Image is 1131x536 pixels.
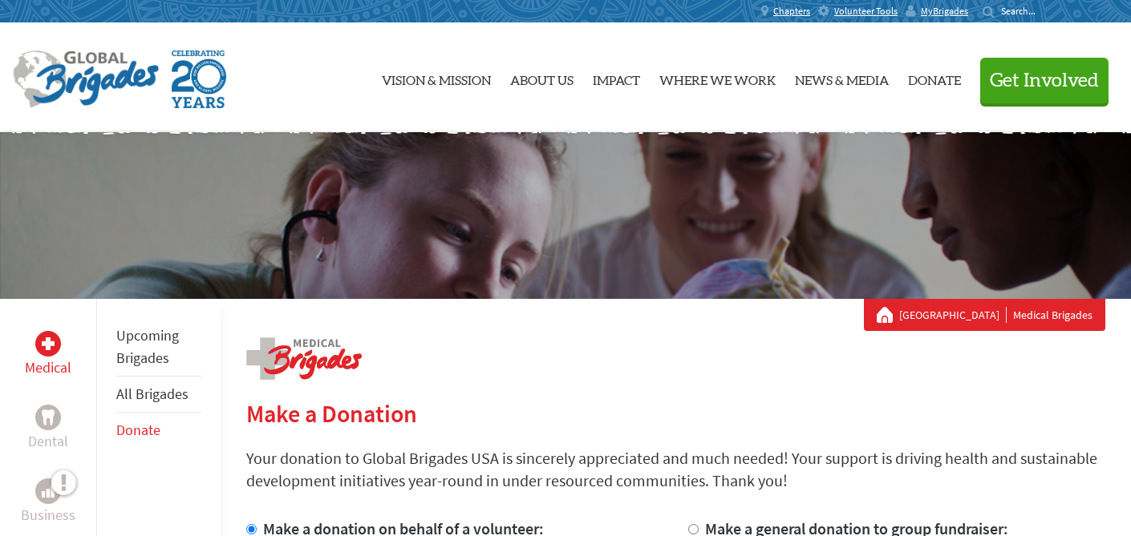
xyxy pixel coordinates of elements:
div: Business [35,478,61,504]
a: Donate [908,36,961,119]
h2: Make a Donation [246,399,1105,428]
a: Impact [593,36,640,119]
p: Dental [28,430,68,453]
img: Business [42,485,55,498]
a: Where We Work [659,36,776,119]
span: Chapters [773,5,810,18]
div: Medical [35,331,61,357]
img: Global Brigades Celebrating 20 Years [172,50,226,108]
a: News & Media [795,36,889,119]
a: Vision & Mission [382,36,491,119]
a: All Brigades [116,385,188,403]
img: Global Brigades Logo [13,50,159,108]
p: Business [21,504,75,526]
img: Dental [42,409,55,425]
a: DentalDental [28,405,68,453]
span: MyBrigades [921,5,968,18]
input: Search... [1001,5,1047,17]
p: Medical [25,357,71,379]
li: Upcoming Brigades [116,318,201,377]
a: BusinessBusiness [21,478,75,526]
span: Volunteer Tools [834,5,898,18]
a: Upcoming Brigades [116,326,179,367]
button: Get Involved [980,58,1109,103]
li: All Brigades [116,377,201,413]
span: Get Involved [990,71,1099,91]
a: MedicalMedical [25,331,71,379]
a: Donate [116,421,160,439]
div: Dental [35,405,61,430]
img: Medical [42,337,55,350]
li: Donate [116,413,201,448]
p: Your donation to Global Brigades USA is sincerely appreciated and much needed! Your support is dr... [246,447,1105,492]
a: About Us [510,36,574,119]
img: logo-medical.png [246,337,362,380]
a: [GEOGRAPHIC_DATA] [899,307,1007,323]
div: Medical Brigades [877,307,1092,323]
